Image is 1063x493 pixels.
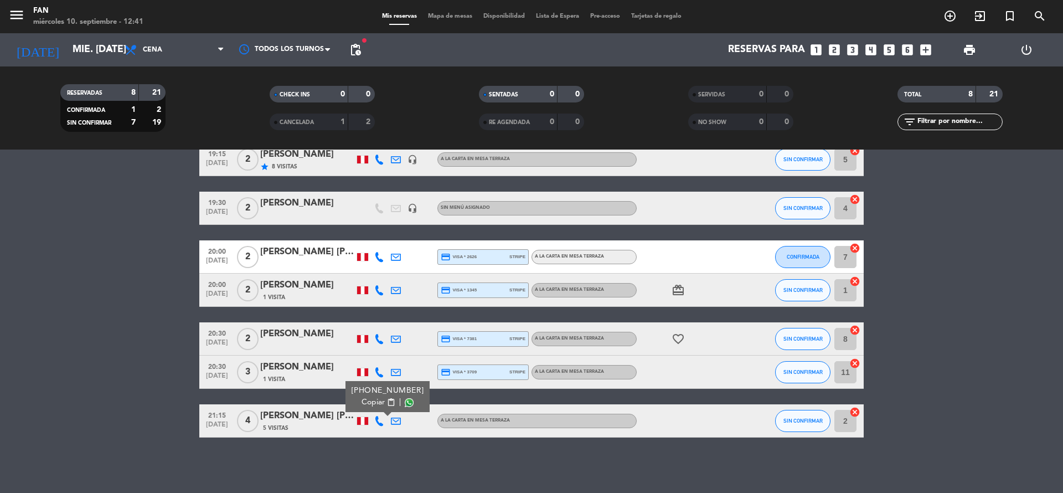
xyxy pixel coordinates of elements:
[775,148,830,171] button: SIN CONFIRMAR
[785,118,791,126] strong: 0
[67,107,105,113] span: CONFIRMADA
[157,106,163,114] strong: 2
[203,360,231,372] span: 20:30
[849,194,860,205] i: cancel
[918,43,933,57] i: add_box
[152,89,163,96] strong: 21
[509,368,525,376] span: stripe
[260,245,354,259] div: [PERSON_NAME] [PERSON_NAME] [PERSON_NAME]
[152,119,163,126] strong: 19
[849,276,860,287] i: cancel
[237,246,259,268] span: 2
[787,254,819,260] span: CONFIRMADA
[441,367,451,377] i: credit_card
[203,421,231,434] span: [DATE]
[33,6,143,17] div: Fan
[103,43,116,57] i: arrow_drop_down
[441,334,477,344] span: visa * 7381
[441,285,477,295] span: visa * 1345
[203,278,231,290] span: 20:00
[441,418,510,423] span: A la carta en Mesa Terraza
[422,13,478,19] span: Mapa de mesas
[626,13,687,19] span: Tarjetas de regalo
[203,160,231,172] span: [DATE]
[237,410,259,432] span: 4
[203,290,231,303] span: [DATE]
[535,336,604,341] span: A la carta en Mesa Terraza
[67,120,111,126] span: SIN CONFIRMAR
[441,285,451,295] i: credit_card
[1003,9,1016,23] i: turned_in_not
[260,409,354,423] div: [PERSON_NAME] [PERSON_NAME]
[260,278,354,292] div: [PERSON_NAME]
[575,118,582,126] strong: 0
[728,44,805,55] span: Reservas para
[904,92,921,97] span: TOTAL
[203,326,231,339] span: 20:30
[916,116,1002,128] input: Filtrar por nombre...
[530,13,585,19] span: Lista de Espera
[509,335,525,342] span: stripe
[968,90,973,98] strong: 8
[775,246,830,268] button: CONFIRMADA
[775,410,830,432] button: SIN CONFIRMAR
[775,279,830,301] button: SIN CONFIRMAR
[280,92,310,97] span: CHECK INS
[362,397,395,408] button: Copiarcontent_paste
[849,243,860,254] i: cancel
[407,203,417,213] i: headset_mic
[849,358,860,369] i: cancel
[237,197,259,219] span: 2
[785,90,791,98] strong: 0
[550,118,554,126] strong: 0
[489,120,530,125] span: RE AGENDADA
[1033,9,1046,23] i: search
[775,328,830,350] button: SIN CONFIRMAR
[203,147,231,160] span: 19:15
[809,43,823,57] i: looks_one
[8,7,25,23] i: menu
[237,148,259,171] span: 2
[672,284,685,297] i: card_giftcard
[759,90,763,98] strong: 0
[366,118,373,126] strong: 2
[260,360,354,374] div: [PERSON_NAME]
[8,7,25,27] button: menu
[441,367,477,377] span: visa * 3709
[963,43,976,57] span: print
[362,397,385,408] span: Copiar
[509,286,525,294] span: stripe
[845,43,860,57] i: looks_3
[775,197,830,219] button: SIN CONFIRMAR
[535,287,604,292] span: A la carta en Mesa Terraza
[237,361,259,383] span: 3
[203,257,231,270] span: [DATE]
[376,13,422,19] span: Mis reservas
[203,408,231,421] span: 21:15
[943,9,957,23] i: add_circle_outline
[441,334,451,344] i: credit_card
[535,369,604,374] span: A la carta en Mesa Terraza
[131,119,136,126] strong: 7
[998,33,1055,66] div: LOG OUT
[203,372,231,385] span: [DATE]
[349,43,362,57] span: pending_actions
[575,90,582,98] strong: 0
[260,327,354,341] div: [PERSON_NAME]
[882,43,896,57] i: looks_5
[263,293,285,302] span: 1 Visita
[340,118,345,126] strong: 1
[783,418,823,424] span: SIN CONFIRMAR
[272,162,297,171] span: 8 Visitas
[1020,43,1033,57] i: power_settings_new
[263,424,288,433] span: 5 Visitas
[131,106,136,114] strong: 1
[237,328,259,350] span: 2
[366,90,373,98] strong: 0
[849,407,860,418] i: cancel
[361,37,368,44] span: fiber_manual_record
[441,252,451,262] i: credit_card
[280,120,314,125] span: CANCELADA
[352,385,424,397] div: [PHONE_NUMBER]
[759,118,763,126] strong: 0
